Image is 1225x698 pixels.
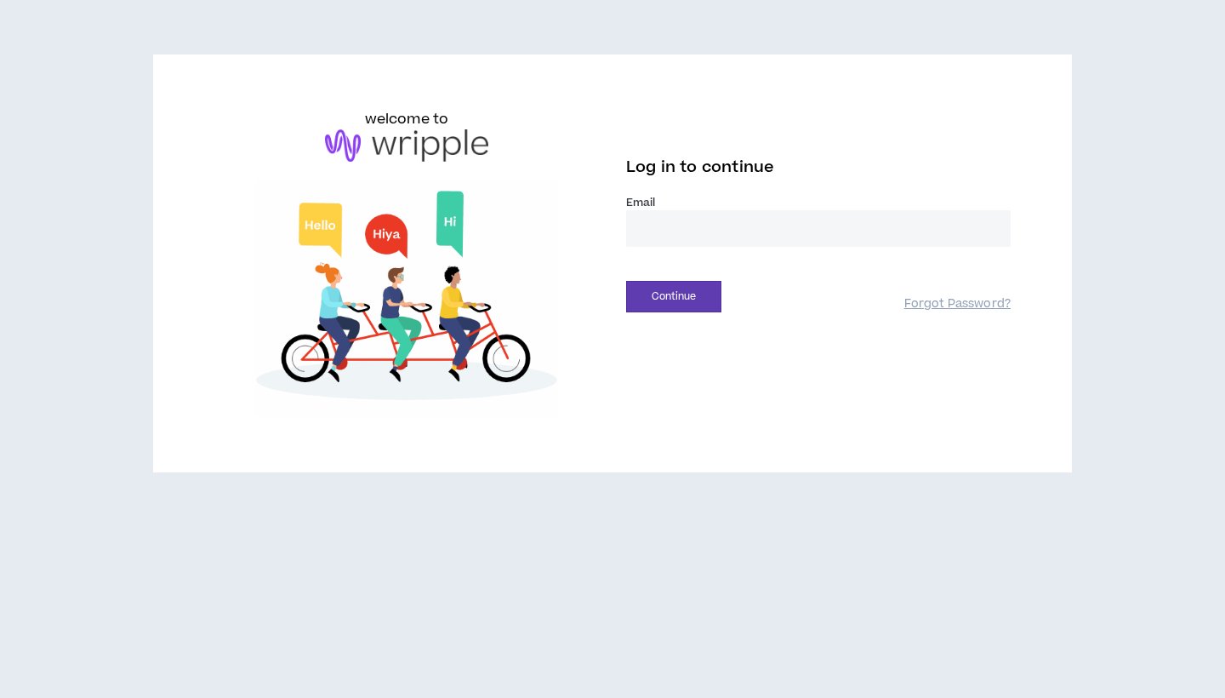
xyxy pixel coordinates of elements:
a: Forgot Password? [904,296,1011,312]
label: Email [626,195,1011,210]
span: Log in to continue [626,157,774,178]
button: Continue [626,281,721,312]
h6: welcome to [365,109,449,129]
img: Welcome to Wripple [214,179,599,419]
img: logo-brand.png [325,129,488,162]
